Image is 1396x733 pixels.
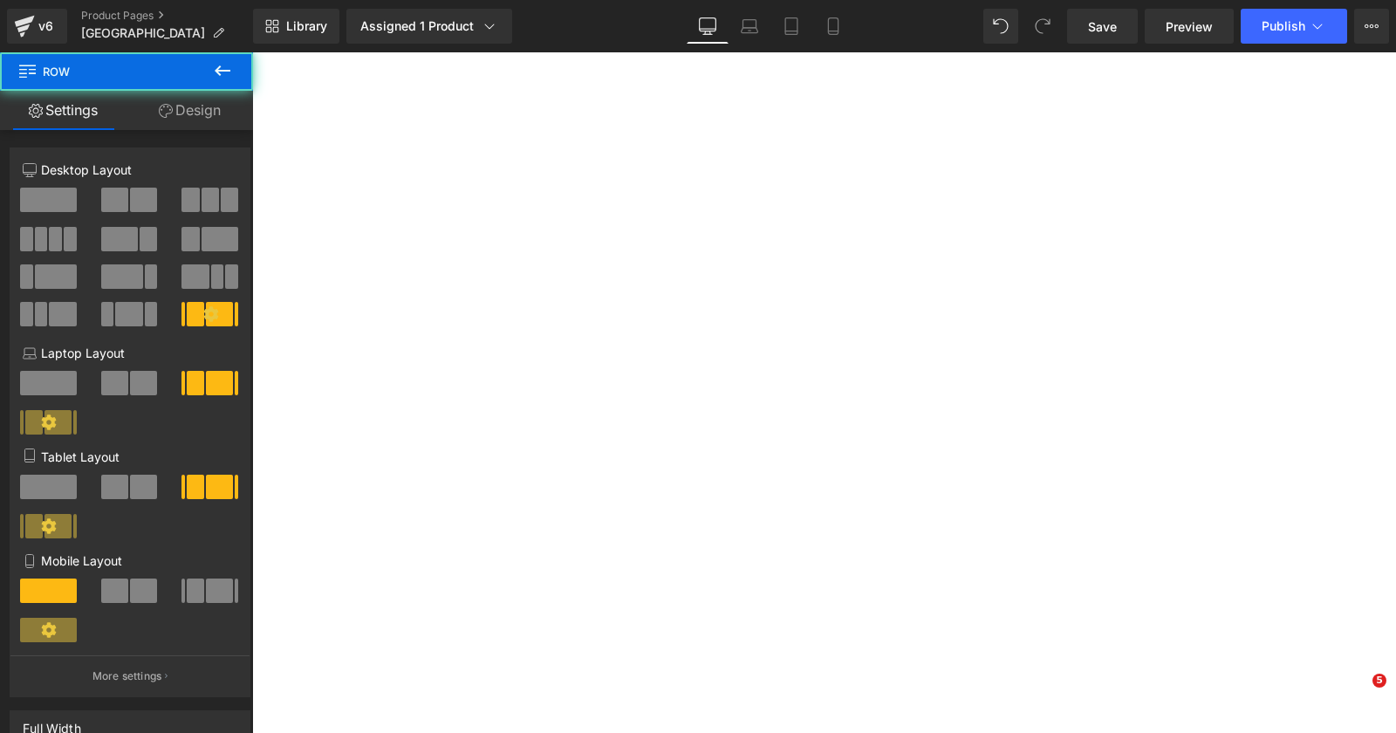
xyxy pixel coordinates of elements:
button: More [1354,9,1389,44]
button: More settings [10,655,250,696]
span: Library [286,18,327,34]
a: Tablet [770,9,812,44]
span: 5 [1372,674,1386,688]
p: Mobile Layout [23,551,237,570]
span: Row [17,52,192,91]
span: Preview [1166,17,1213,36]
div: Assigned 1 Product [360,17,498,35]
a: Laptop [729,9,770,44]
a: Desktop [687,9,729,44]
span: Publish [1262,19,1305,33]
span: Save [1088,17,1117,36]
a: v6 [7,9,67,44]
a: Design [127,91,253,130]
button: Redo [1025,9,1060,44]
div: v6 [35,15,57,38]
p: Tablet Layout [23,448,237,466]
a: Mobile [812,9,854,44]
p: Laptop Layout [23,344,237,362]
a: Preview [1145,9,1234,44]
p: Desktop Layout [23,161,237,179]
iframe: Intercom live chat [1337,674,1379,716]
p: More settings [92,668,162,684]
span: [GEOGRAPHIC_DATA] [81,26,205,40]
a: New Library [253,9,339,44]
button: Undo [983,9,1018,44]
a: Product Pages [81,9,253,23]
button: Publish [1241,9,1347,44]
